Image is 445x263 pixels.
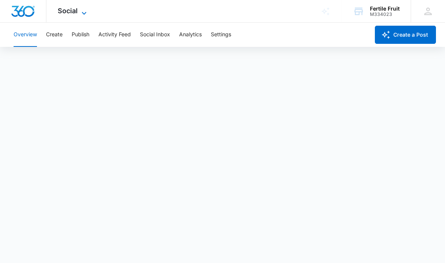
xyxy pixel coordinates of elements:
[46,23,63,47] button: Create
[375,26,436,44] button: Create a Post
[370,12,400,17] div: account id
[179,23,202,47] button: Analytics
[58,7,78,15] span: Social
[140,23,170,47] button: Social Inbox
[98,23,131,47] button: Activity Feed
[72,23,89,47] button: Publish
[370,6,400,12] div: account name
[14,23,37,47] button: Overview
[211,23,231,47] button: Settings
